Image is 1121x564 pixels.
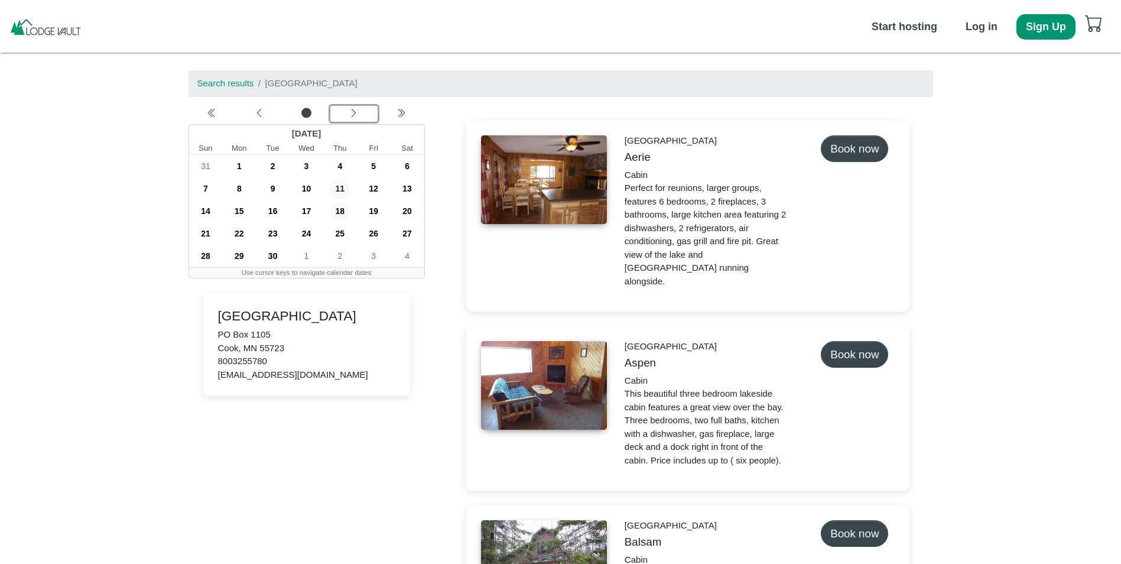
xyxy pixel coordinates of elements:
p: This beautiful three bedroom lakeside cabin features a great view over the bay. Three bedrooms, t... [625,387,787,467]
div: Calendar navigation [189,106,425,122]
button: Current month [283,106,330,122]
p: Perfect for reunions, larger groups, features 6 bedrooms, 2 fireplaces, 3 bathrooms, large kitche... [625,181,787,288]
div: Tuesday, September 23, 2025 [256,222,290,245]
div: Tuesday, September 30, 2025 [256,245,290,267]
span: [GEOGRAPHIC_DATA] [265,78,358,88]
div: Use cursor keys to navigate calendar dates [189,268,424,278]
span: 28 [196,247,215,265]
button: Book now [821,135,888,162]
span: 3 [297,157,316,176]
span: 21 [196,224,215,243]
span: 29 [230,247,249,265]
h5: Aerie [625,151,787,164]
span: 4 [398,247,417,265]
div: Tuesday, September 16, 2025 [256,200,290,222]
div: Monday, September 22, 2025 [222,222,256,245]
span: 23 [264,224,282,243]
span: 6 [398,157,417,176]
div: Friday, September 5, 2025 [357,155,391,177]
div: Cabin [625,374,787,388]
div: Saturday, September 13, 2025 [391,177,424,200]
div: Wednesday, September 3, 2025 [290,155,323,177]
div: [DATE] [189,125,424,142]
span: 17 [297,202,316,221]
span: 26 [364,224,383,243]
div: Wednesday, October 1, 2025 [290,245,323,267]
button: Log in [956,14,1007,40]
small: Wednesday [290,142,323,154]
span: 22 [230,224,249,243]
span: 27 [398,224,417,243]
small: Tuesday [256,142,290,154]
div: Saturday, September 27, 2025 [391,222,424,245]
span: 2 [264,157,282,176]
svg: chevron double left [207,108,216,118]
div: Saturday, October 4, 2025 [391,245,424,267]
svg: chevron double left [396,108,405,118]
span: 24 [297,224,316,243]
div: Friday, September 12, 2025 [357,177,391,200]
small: Thursday [323,142,357,154]
button: Previous year [189,106,236,122]
span: 10 [297,179,316,198]
div: Sunday, September 7, 2025 [189,177,223,200]
div: Cabin [625,168,787,182]
span: 3 [364,247,383,265]
div: Wednesday, September 24, 2025 [290,222,323,245]
div: Monday, September 15, 2025 [222,200,256,222]
span: 31 [196,157,215,176]
div: Thursday, October 2, 2025 [323,245,357,267]
span: 5 [364,157,383,176]
span: 1 [297,247,316,265]
h6: [GEOGRAPHIC_DATA] [625,341,787,352]
button: Next month [330,106,378,122]
h5: Aspen [625,356,787,370]
button: Start hosting [862,14,947,40]
span: 14 [196,202,215,221]
button: Next year [378,106,425,122]
span: 18 [330,202,349,221]
div: Thursday, September 11, 2025 [323,177,357,200]
span: 13 [398,179,417,198]
div: Wednesday, September 10, 2025 [290,177,323,200]
span: 8 [230,179,249,198]
div: Saturday, September 20, 2025 [391,200,424,222]
div: Friday, September 19, 2025 [357,200,391,222]
div: Monday, September 8, 2025 [222,177,256,200]
div: Tuesday, September 9, 2025 [256,177,290,200]
svg: chevron left [349,108,358,118]
span: 30 [264,247,282,265]
span: 7 [196,179,215,198]
small: Sunday [189,142,223,154]
small: Friday [357,142,391,154]
div: Monday, September 29, 2025 [222,245,256,267]
button: Book now [821,341,888,368]
b: Start hosting [872,21,937,33]
div: Thursday, September 4, 2025 [323,155,357,177]
svg: circle fill [301,108,311,118]
span: 25 [330,224,349,243]
div: Sunday, August 31, 2025 [189,155,223,177]
small: Monday [222,142,256,154]
span: 16 [264,202,282,221]
button: Sign Up [1016,14,1075,40]
div: Sunday, September 14, 2025 [189,200,223,222]
b: Log in [966,21,997,33]
div: Friday, October 3, 2025 [357,245,391,267]
span: 19 [364,202,383,221]
img: pAKp5ICTv7cAAAAASUVORK5CYII= [9,18,82,35]
button: Previous month [236,106,283,122]
div: Saturday, September 6, 2025 [391,155,424,177]
h5: Balsam [625,536,787,549]
svg: chevron left [254,108,264,118]
span: 2 [330,247,349,265]
span: 9 [264,179,282,198]
span: 15 [230,202,249,221]
span: 20 [398,202,417,221]
span: 12 [364,179,383,198]
button: Book now [821,520,888,547]
div: PO Box 1105 Cook, MN 55723 8003255780 [EMAIL_ADDRESS][DOMAIN_NAME] [218,328,395,381]
div: Thursday, September 25, 2025 [323,222,357,245]
span: 1 [230,157,249,176]
h6: [GEOGRAPHIC_DATA] [625,135,787,146]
